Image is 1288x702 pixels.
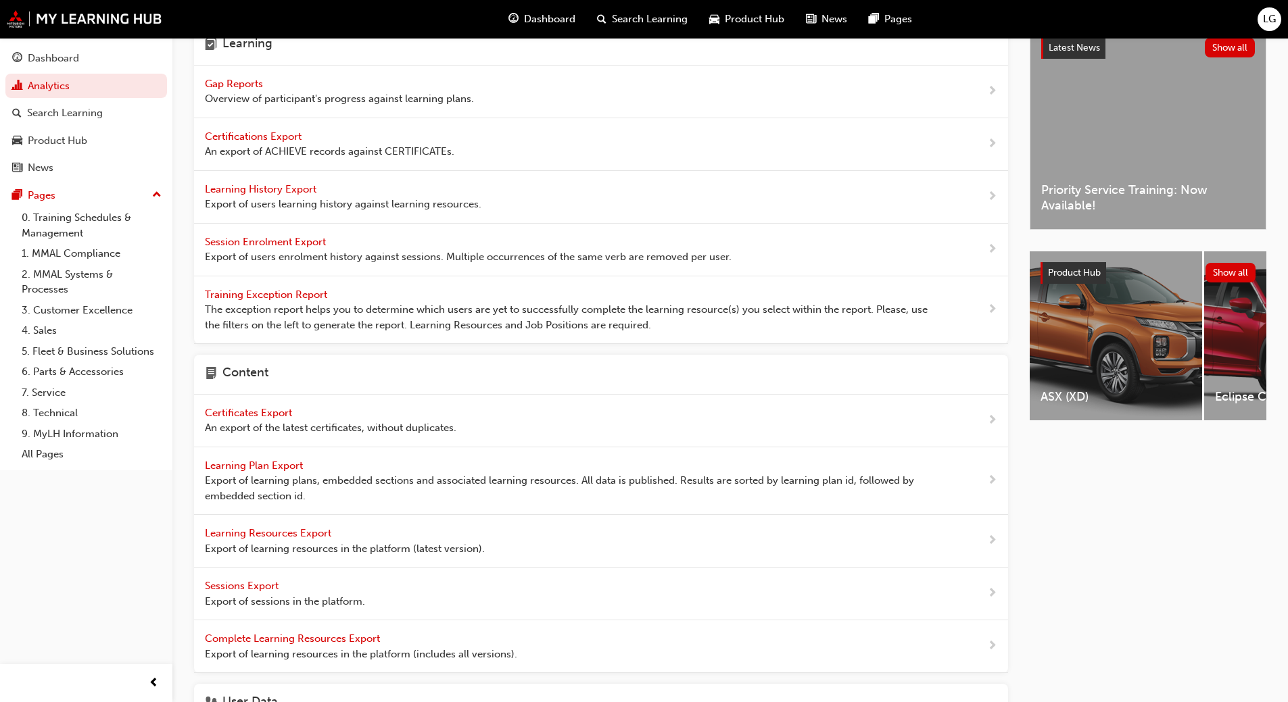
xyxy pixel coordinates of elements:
[222,36,272,54] h4: Learning
[1030,251,1202,420] a: ASX (XD)
[205,36,217,54] span: learning-icon
[28,51,79,66] div: Dashboard
[987,136,997,153] span: next-icon
[194,447,1008,516] a: Learning Plan Export Export of learning plans, embedded sections and associated learning resource...
[524,11,575,27] span: Dashboard
[205,183,319,195] span: Learning History Export
[987,189,997,205] span: next-icon
[222,366,268,383] h4: Content
[16,264,167,300] a: 2. MMAL Systems & Processes
[5,183,167,208] button: Pages
[858,5,923,33] a: pages-iconPages
[152,186,162,204] span: up-icon
[205,130,304,143] span: Certifications Export
[205,473,944,503] span: Export of learning plans, embedded sections and associated learning resources. All data is publis...
[1030,26,1266,230] a: Latest NewsShow allPriority Service Training: Now Available!
[987,83,997,100] span: next-icon
[725,11,784,27] span: Product Hub
[987,472,997,489] span: next-icon
[612,11,688,27] span: Search Learning
[5,101,167,126] a: Search Learning
[1263,11,1276,27] span: LG
[16,300,167,321] a: 3. Customer Excellence
[205,594,365,609] span: Export of sessions in the platform.
[987,532,997,549] span: next-icon
[205,366,217,383] span: page-icon
[16,382,167,403] a: 7. Service
[194,224,1008,276] a: Session Enrolment Export Export of users enrolment history against sessions. Multiple occurrences...
[194,395,1008,447] a: Certificates Export An export of the latest certificates, without duplicates.next-icon
[7,10,162,28] img: mmal
[205,527,334,539] span: Learning Resources Export
[16,361,167,382] a: 6. Parts & Accessories
[205,541,485,557] span: Export of learning resources in the platform (latest version).
[987,241,997,258] span: next-icon
[5,46,167,71] a: Dashboard
[12,190,22,202] span: pages-icon
[205,78,266,90] span: Gap Reports
[16,403,167,424] a: 8. Technical
[1049,42,1100,53] span: Latest News
[16,341,167,362] a: 5. Fleet & Business Solutions
[987,412,997,429] span: next-icon
[987,301,997,318] span: next-icon
[16,444,167,465] a: All Pages
[1041,389,1191,405] span: ASX (XD)
[597,11,606,28] span: search-icon
[698,5,795,33] a: car-iconProduct Hub
[12,53,22,65] span: guage-icon
[1041,262,1256,284] a: Product HubShow all
[5,74,167,99] a: Analytics
[194,515,1008,568] a: Learning Resources Export Export of learning resources in the platform (latest version).next-icon
[194,171,1008,224] a: Learning History Export Export of users learning history against learning resources.next-icon
[1258,7,1281,31] button: LG
[987,585,997,602] span: next-icon
[1205,38,1256,57] button: Show all
[1041,182,1255,213] span: Priority Service Training: Now Available!
[1048,267,1101,278] span: Product Hub
[12,107,22,120] span: search-icon
[194,620,1008,673] a: Complete Learning Resources Export Export of learning resources in the platform (includes all ver...
[987,638,997,655] span: next-icon
[709,11,719,28] span: car-icon
[12,80,22,93] span: chart-icon
[149,675,159,692] span: prev-icon
[28,160,53,176] div: News
[1206,263,1256,282] button: Show all
[795,5,858,33] a: news-iconNews
[205,647,517,662] span: Export of learning resources in the platform (includes all versions).
[205,632,383,645] span: Complete Learning Resources Export
[1041,37,1255,59] a: Latest NewsShow all
[194,118,1008,171] a: Certifications Export An export of ACHIEVE records against CERTIFICATEs.next-icon
[5,155,167,180] a: News
[16,243,167,264] a: 1. MMAL Compliance
[12,162,22,174] span: news-icon
[205,420,456,436] span: An export of the latest certificates, without duplicates.
[205,91,474,107] span: Overview of participant's progress against learning plans.
[28,188,55,203] div: Pages
[16,424,167,445] a: 9. MyLH Information
[205,249,732,265] span: Export of users enrolment history against sessions. Multiple occurrences of the same verb are rem...
[205,197,481,212] span: Export of users learning history against learning resources.
[5,43,167,183] button: DashboardAnalyticsSearch LearningProduct HubNews
[205,459,306,472] span: Learning Plan Export
[586,5,698,33] a: search-iconSearch Learning
[194,276,1008,345] a: Training Exception Report The exception report helps you to determine which users are yet to succ...
[5,128,167,153] a: Product Hub
[806,11,816,28] span: news-icon
[205,236,329,248] span: Session Enrolment Export
[498,5,586,33] a: guage-iconDashboard
[16,320,167,341] a: 4. Sales
[821,11,847,27] span: News
[205,144,454,159] span: An export of ACHIEVE records against CERTIFICATEs.
[508,11,519,28] span: guage-icon
[205,407,295,419] span: Certificates Export
[884,11,912,27] span: Pages
[28,133,87,149] div: Product Hub
[194,568,1008,620] a: Sessions Export Export of sessions in the platform.next-icon
[205,580,281,592] span: Sessions Export
[205,302,944,332] span: The exception report helps you to determine which users are yet to successfully complete the lear...
[16,207,167,243] a: 0. Training Schedules & Management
